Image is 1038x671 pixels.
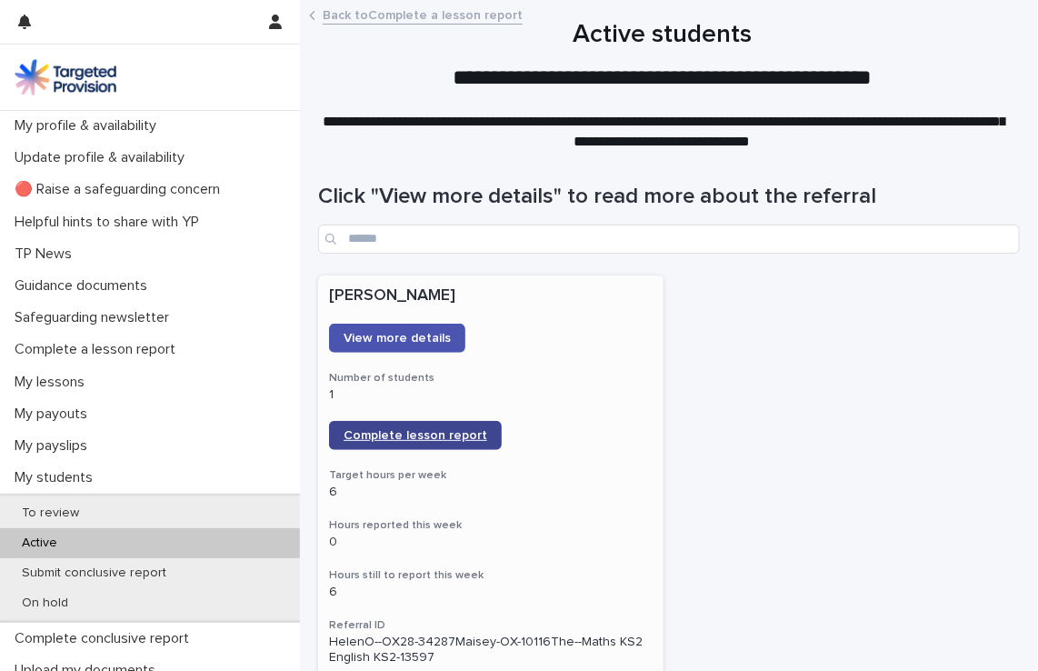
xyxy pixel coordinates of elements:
span: Complete lesson report [344,429,487,442]
img: M5nRWzHhSzIhMunXDL62 [15,59,116,95]
h1: Active students [318,20,1006,51]
h3: Target hours per week [329,468,653,483]
h3: Hours reported this week [329,518,653,533]
p: Safeguarding newsletter [7,309,184,326]
p: Guidance documents [7,277,162,295]
h3: Number of students [329,371,653,386]
a: View more details [329,324,465,353]
p: Submit conclusive report [7,566,181,581]
p: My payouts [7,406,102,423]
p: TP News [7,245,86,263]
p: 6 [329,585,653,600]
h3: Referral ID [329,618,653,633]
p: My profile & availability [7,117,171,135]
span: View more details [344,332,451,345]
p: Complete a lesson report [7,341,190,358]
p: Complete conclusive report [7,630,204,647]
p: My students [7,469,107,486]
h1: Click "View more details" to read more about the referral [318,184,1020,210]
p: 6 [329,485,653,500]
p: My lessons [7,374,99,391]
p: HelenO--OX28-34287Maisey-OX-10116The--Maths KS2 English KS2-13597 [329,635,653,666]
p: My payslips [7,437,102,455]
p: Active [7,536,72,551]
p: 1 [329,387,653,403]
p: Update profile & availability [7,149,199,166]
p: On hold [7,596,83,611]
a: Back toComplete a lesson report [323,4,523,25]
p: Helpful hints to share with YP [7,214,214,231]
p: [PERSON_NAME] [329,286,653,306]
h3: Hours still to report this week [329,568,653,583]
a: Complete lesson report [329,421,502,450]
p: 0 [329,535,653,550]
input: Search [318,225,1020,254]
p: 🔴 Raise a safeguarding concern [7,181,235,198]
p: To review [7,506,94,521]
